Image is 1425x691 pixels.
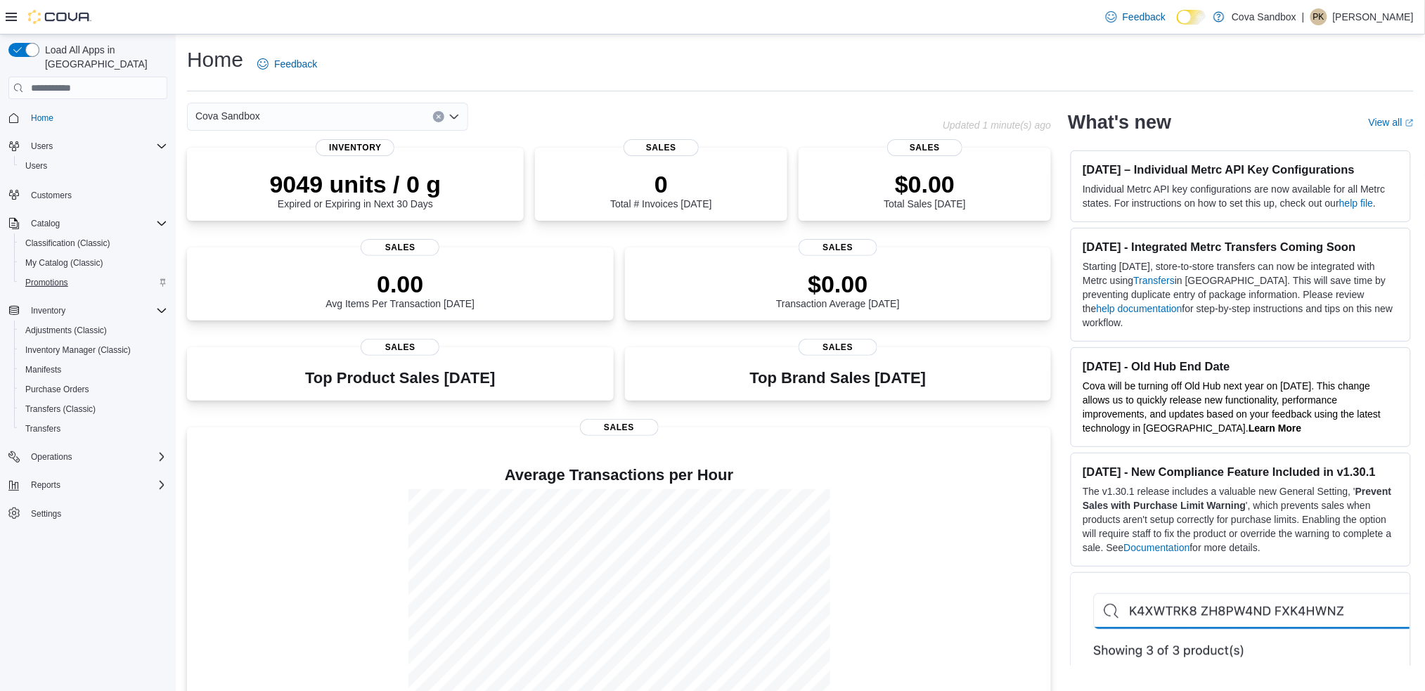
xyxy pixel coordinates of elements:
button: Classification (Classic) [14,233,173,253]
h3: Top Product Sales [DATE] [305,370,495,387]
h3: [DATE] - New Compliance Feature Included in v1.30.1 [1083,465,1399,479]
div: Total # Invoices [DATE] [610,170,711,209]
a: Transfers (Classic) [20,401,101,418]
span: Adjustments (Classic) [25,325,107,336]
span: Classification (Classic) [25,238,110,249]
span: Customers [25,186,167,203]
span: Feedback [1123,10,1166,24]
p: Updated 1 minute(s) ago [943,120,1051,131]
div: Expired or Expiring in Next 30 Days [270,170,441,209]
a: Users [20,157,53,174]
button: Customers [3,184,173,205]
span: Users [20,157,167,174]
span: Transfers (Classic) [20,401,167,418]
a: Feedback [1100,3,1171,31]
p: [PERSON_NAME] [1333,8,1414,25]
a: Learn More [1249,422,1301,434]
a: help documentation [1097,303,1182,314]
span: My Catalog (Classic) [25,257,103,269]
span: Sales [580,419,659,436]
a: Transfers [20,420,66,437]
a: Settings [25,505,67,522]
button: Open list of options [449,111,460,122]
button: Transfers [14,419,173,439]
span: Classification (Classic) [20,235,167,252]
p: 0 [610,170,711,198]
span: Inventory [316,139,394,156]
span: Reports [25,477,167,493]
span: Sales [361,339,439,356]
span: Sales [624,139,699,156]
p: 0.00 [325,270,475,298]
div: Total Sales [DATE] [884,170,965,209]
a: Adjustments (Classic) [20,322,112,339]
span: Customers [31,190,72,201]
span: Users [31,141,53,152]
p: $0.00 [776,270,900,298]
a: Promotions [20,274,74,291]
span: Purchase Orders [20,381,167,398]
p: The v1.30.1 release includes a valuable new General Setting, ' ', which prevents sales when produ... [1083,484,1399,555]
button: Manifests [14,360,173,380]
button: Inventory [25,302,71,319]
span: Inventory [25,302,167,319]
h3: [DATE] - Integrated Metrc Transfers Coming Soon [1083,240,1399,254]
span: Inventory [31,305,65,316]
h3: Top Brand Sales [DATE] [750,370,927,387]
button: Clear input [433,111,444,122]
button: Adjustments (Classic) [14,321,173,340]
div: Transaction Average [DATE] [776,270,900,309]
span: Home [31,112,53,124]
a: Documentation [1124,542,1190,553]
h3: [DATE] - Old Hub End Date [1083,359,1399,373]
span: Promotions [25,277,68,288]
a: View allExternal link [1369,117,1414,128]
span: Home [25,109,167,127]
button: Users [3,136,173,156]
span: Cova will be turning off Old Hub next year on [DATE]. This change allows us to quickly release ne... [1083,380,1381,434]
span: Promotions [20,274,167,291]
img: Cova [28,10,91,24]
button: Operations [25,448,78,465]
a: Transfers [1134,275,1175,286]
button: Reports [3,475,173,495]
h1: Home [187,46,243,74]
span: Adjustments (Classic) [20,322,167,339]
span: Inventory Manager (Classic) [25,344,131,356]
span: Load All Apps in [GEOGRAPHIC_DATA] [39,43,167,71]
a: My Catalog (Classic) [20,254,109,271]
span: Users [25,138,167,155]
button: Inventory [3,301,173,321]
h2: What's new [1068,111,1171,134]
span: Sales [799,339,877,356]
button: Inventory Manager (Classic) [14,340,173,360]
span: Sales [361,239,439,256]
span: Sales [799,239,877,256]
strong: Prevent Sales with Purchase Limit Warning [1083,486,1391,511]
div: Avg Items Per Transaction [DATE] [325,270,475,309]
span: Settings [31,508,61,519]
span: Inventory Manager (Classic) [20,342,167,359]
span: Transfers [20,420,167,437]
span: Settings [25,505,167,522]
span: Manifests [20,361,167,378]
a: Classification (Classic) [20,235,116,252]
p: Individual Metrc API key configurations are now available for all Metrc states. For instructions ... [1083,182,1399,210]
h4: Average Transactions per Hour [198,467,1040,484]
button: Transfers (Classic) [14,399,173,419]
button: Settings [3,503,173,524]
button: Users [25,138,58,155]
span: My Catalog (Classic) [20,254,167,271]
nav: Complex example [8,102,167,560]
button: Promotions [14,273,173,292]
button: Catalog [25,215,65,232]
a: Manifests [20,361,67,378]
h3: [DATE] – Individual Metrc API Key Configurations [1083,162,1399,176]
button: Home [3,108,173,128]
button: Purchase Orders [14,380,173,399]
a: Feedback [252,50,323,78]
a: Customers [25,187,77,204]
span: Transfers [25,423,60,434]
